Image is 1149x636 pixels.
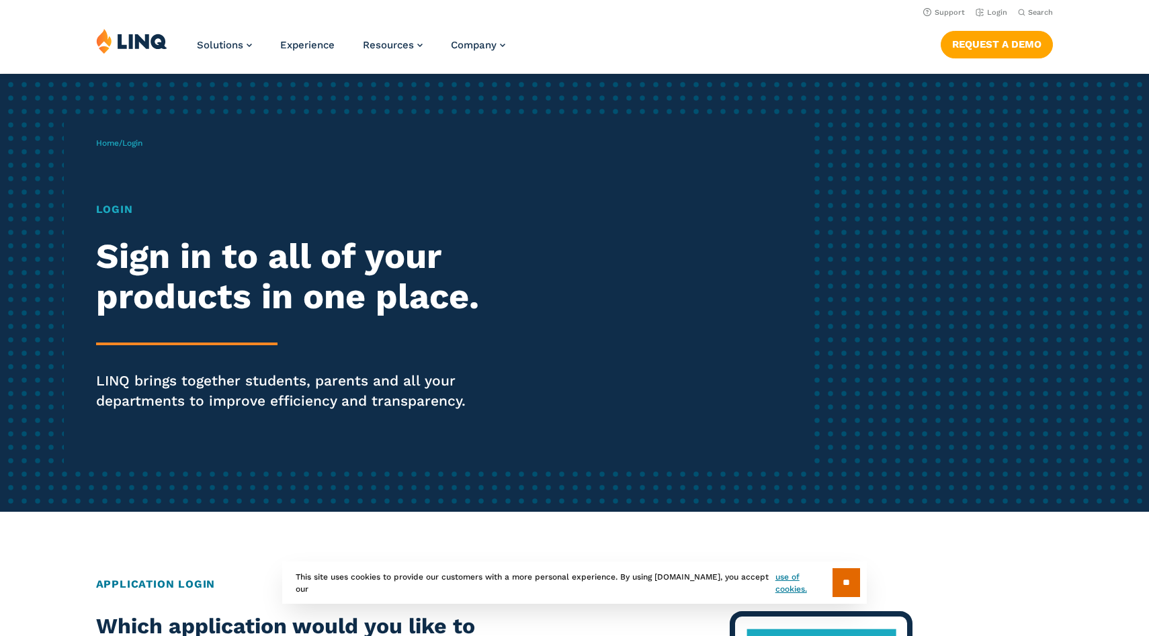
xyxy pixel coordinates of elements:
a: Support [923,8,965,17]
span: Solutions [197,39,243,51]
div: This site uses cookies to provide our customers with a more personal experience. By using [DOMAIN... [282,561,867,604]
span: Login [122,138,142,148]
nav: Primary Navigation [197,28,505,73]
span: Company [451,39,497,51]
p: LINQ brings together students, parents and all your departments to improve efficiency and transpa... [96,371,539,411]
span: / [96,138,142,148]
a: Home [96,138,119,148]
nav: Button Navigation [941,28,1053,58]
h2: Application Login [96,576,1054,592]
a: use of cookies. [775,571,833,595]
span: Search [1028,8,1053,17]
a: Resources [363,39,423,51]
a: Request a Demo [941,31,1053,58]
h1: Login [96,201,539,218]
span: Resources [363,39,414,51]
a: Solutions [197,39,252,51]
img: LINQ | K‑12 Software [96,28,167,54]
h2: Sign in to all of your products in one place. [96,236,539,317]
a: Login [976,8,1007,17]
a: Experience [280,39,335,51]
button: Open Search Bar [1018,7,1053,17]
a: Company [451,39,505,51]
